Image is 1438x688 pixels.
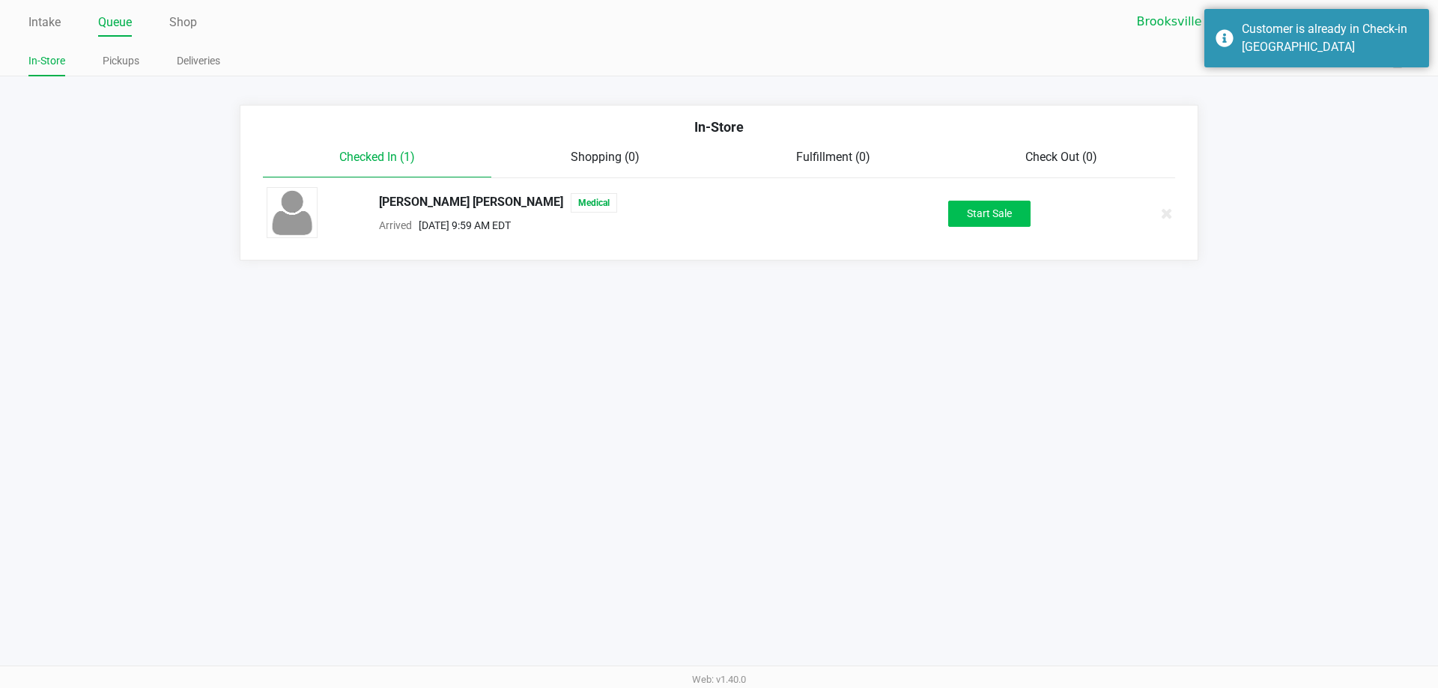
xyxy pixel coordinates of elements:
span: Arrived [379,219,412,231]
div: Customer is already in Check-in Queue [1242,20,1418,56]
span: Checked In (1) [339,150,415,164]
a: Deliveries [177,52,220,70]
button: Select [1292,8,1314,35]
a: Queue [98,12,132,33]
a: Shop [169,12,197,33]
span: [DATE] 9:59 AM EDT [412,219,511,231]
button: Start Sale [948,201,1031,227]
span: Fulfillment (0) [796,150,870,164]
span: Medical [571,193,617,213]
a: Intake [28,12,61,33]
span: Brooksville WC [1137,13,1283,31]
span: Web: v1.40.0 [692,674,746,685]
span: Check Out (0) [1025,150,1097,164]
a: Pickups [103,52,139,70]
span: Shopping (0) [571,150,640,164]
a: In-Store [28,52,65,70]
span: In-Store [694,119,744,135]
